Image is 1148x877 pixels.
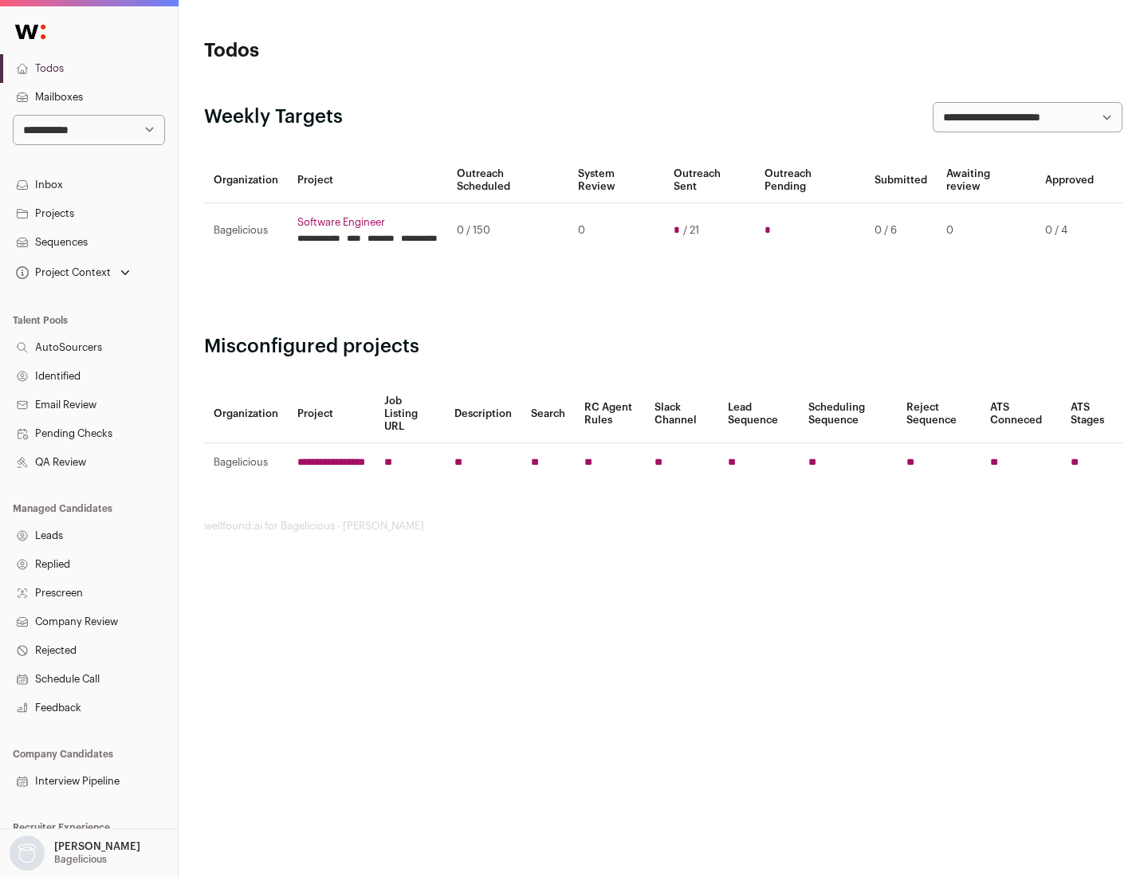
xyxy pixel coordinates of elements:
[288,385,375,443] th: Project
[54,853,107,866] p: Bagelicious
[799,385,897,443] th: Scheduling Sequence
[718,385,799,443] th: Lead Sequence
[521,385,575,443] th: Search
[6,836,143,871] button: Open dropdown
[447,203,568,258] td: 0 / 150
[865,158,937,203] th: Submitted
[645,385,718,443] th: Slack Channel
[981,385,1060,443] th: ATS Conneced
[13,266,111,279] div: Project Context
[13,262,133,284] button: Open dropdown
[568,203,663,258] td: 0
[10,836,45,871] img: nopic.png
[445,385,521,443] th: Description
[1036,203,1103,258] td: 0 / 4
[204,520,1122,533] footer: wellfound:ai for Bagelicious - [PERSON_NAME]
[865,203,937,258] td: 0 / 6
[937,158,1036,203] th: Awaiting review
[204,385,288,443] th: Organization
[755,158,864,203] th: Outreach Pending
[54,840,140,853] p: [PERSON_NAME]
[1061,385,1122,443] th: ATS Stages
[204,104,343,130] h2: Weekly Targets
[204,443,288,482] td: Bagelicious
[288,158,447,203] th: Project
[204,334,1122,360] h2: Misconfigured projects
[297,216,438,229] a: Software Engineer
[375,385,445,443] th: Job Listing URL
[204,203,288,258] td: Bagelicious
[664,158,756,203] th: Outreach Sent
[937,203,1036,258] td: 0
[683,224,699,237] span: / 21
[447,158,568,203] th: Outreach Scheduled
[568,158,663,203] th: System Review
[204,38,510,64] h1: Todos
[204,158,288,203] th: Organization
[6,16,54,48] img: Wellfound
[897,385,981,443] th: Reject Sequence
[1036,158,1103,203] th: Approved
[575,385,644,443] th: RC Agent Rules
